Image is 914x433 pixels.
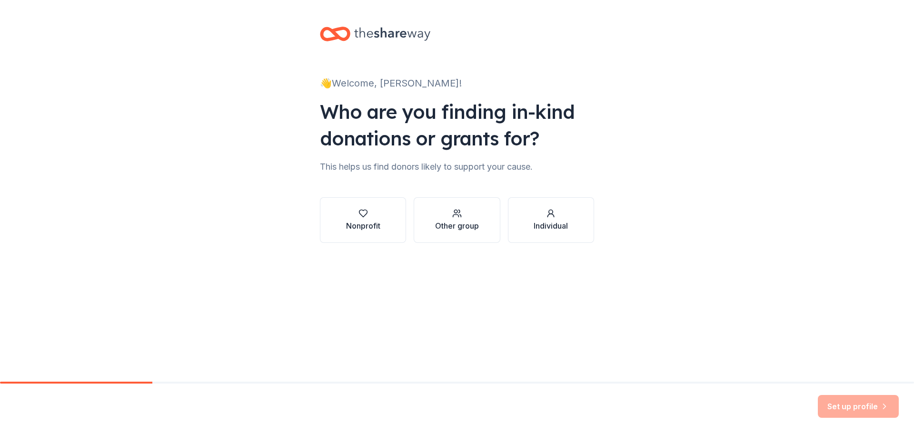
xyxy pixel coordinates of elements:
button: Individual [508,197,594,243]
div: This helps us find donors likely to support your cause. [320,159,594,174]
div: Other group [435,220,479,231]
button: Other group [414,197,500,243]
div: Individual [534,220,568,231]
div: Nonprofit [346,220,380,231]
div: Who are you finding in-kind donations or grants for? [320,98,594,152]
button: Nonprofit [320,197,406,243]
div: 👋 Welcome, [PERSON_NAME]! [320,76,594,91]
